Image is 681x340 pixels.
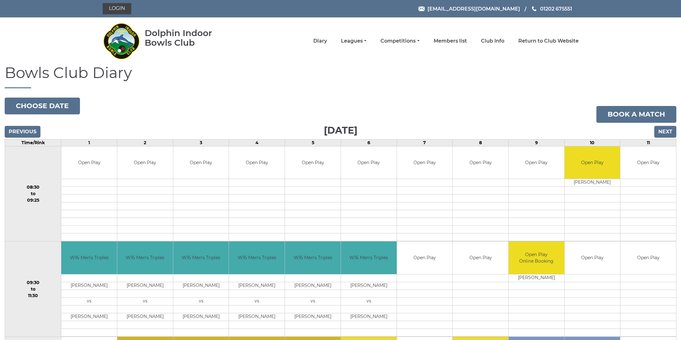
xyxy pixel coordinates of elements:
a: Return to Club Website [518,38,579,44]
a: Club Info [481,38,504,44]
img: Email [418,7,425,11]
div: Dolphin Indoor Bowls Club [145,28,232,48]
td: Open Play [117,146,173,179]
td: [PERSON_NAME] [117,313,173,321]
td: [PERSON_NAME] [229,313,285,321]
td: Open Play [173,146,229,179]
td: 8 [453,139,509,146]
td: [PERSON_NAME] [341,313,397,321]
td: 6 [341,139,397,146]
td: Open Play [61,146,117,179]
td: W16 Men's Triples [229,241,285,274]
span: 01202 675551 [540,6,572,11]
td: Open Play [565,146,620,179]
td: W16 Men's Triples [117,241,173,274]
td: Open Play [565,241,620,274]
td: vs [117,297,173,305]
td: Open Play [620,241,676,274]
h1: Bowls Club Diary [5,65,676,88]
td: Open Play [453,146,508,179]
td: vs [341,297,397,305]
a: Phone us 01202 675551 [531,5,572,13]
td: 7 [397,139,453,146]
td: W16 Men's Triples [173,241,229,274]
td: W16 Men's Triples [341,241,397,274]
td: vs [61,297,117,305]
td: vs [173,297,229,305]
a: Leagues [341,38,366,44]
td: [PERSON_NAME] [565,179,620,187]
a: Email [EMAIL_ADDRESS][DOMAIN_NAME] [418,5,520,13]
img: Phone us [532,6,536,11]
td: [PERSON_NAME] [117,282,173,290]
td: 08:30 to 09:25 [5,146,61,241]
td: Time/Rink [5,139,61,146]
td: 5 [285,139,341,146]
td: 09:30 to 11:30 [5,241,61,337]
td: Open Play Online Booking [509,241,564,274]
td: 2 [117,139,173,146]
a: Members list [434,38,467,44]
a: Diary [313,38,327,44]
td: [PERSON_NAME] [509,274,564,282]
td: W16 Men's Triples [285,241,341,274]
a: Book a match [596,106,676,123]
td: [PERSON_NAME] [229,282,285,290]
td: Open Play [397,146,453,179]
td: 9 [508,139,564,146]
td: [PERSON_NAME] [61,313,117,321]
td: Open Play [341,146,397,179]
td: Open Play [509,146,564,179]
td: 11 [620,139,676,146]
td: [PERSON_NAME] [285,282,341,290]
input: Next [654,126,676,138]
img: Dolphin Indoor Bowls Club [103,19,140,63]
td: Open Play [620,146,676,179]
input: Previous [5,126,40,138]
td: [PERSON_NAME] [285,313,341,321]
td: [PERSON_NAME] [341,282,397,290]
td: [PERSON_NAME] [173,313,229,321]
td: Open Play [397,241,453,274]
td: 1 [61,139,117,146]
a: Competitions [380,38,419,44]
td: 4 [229,139,285,146]
td: Open Play [453,241,508,274]
td: vs [285,297,341,305]
span: [EMAIL_ADDRESS][DOMAIN_NAME] [427,6,520,11]
td: [PERSON_NAME] [61,282,117,290]
a: Login [103,3,131,14]
td: Open Play [229,146,285,179]
td: vs [229,297,285,305]
button: Choose date [5,98,80,114]
td: [PERSON_NAME] [173,282,229,290]
td: W16 Men's Triples [61,241,117,274]
td: 10 [564,139,620,146]
td: 3 [173,139,229,146]
td: Open Play [285,146,341,179]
